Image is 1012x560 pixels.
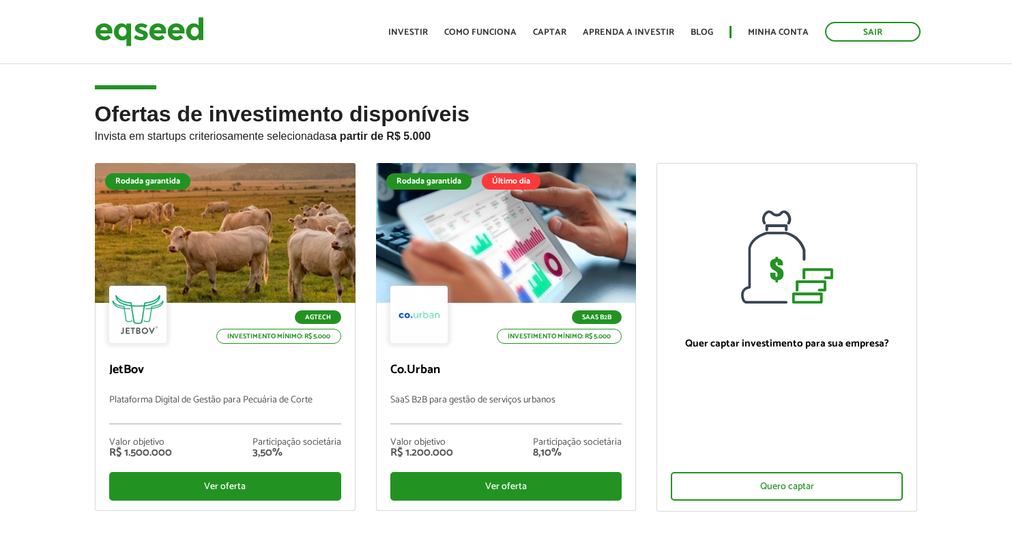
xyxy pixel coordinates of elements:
[109,447,172,458] div: R$ 1.500.000
[295,310,341,324] p: Agtech
[482,173,540,190] div: Último dia
[95,14,204,50] img: EqSeed
[583,28,674,37] a: Aprenda a investir
[386,173,472,190] div: Rodada garantida
[533,438,622,447] div: Participação societária
[390,472,622,501] div: Ver oferta
[109,438,172,447] div: Valor objetivo
[533,28,566,37] a: Captar
[109,472,341,501] div: Ver oferta
[748,28,809,37] a: Minha conta
[691,28,713,37] a: Blog
[105,173,190,190] div: Rodada garantida
[376,163,637,511] a: Rodada garantida Último dia SaaS B2B Investimento mínimo: R$ 5.000 Co.Urban SaaS B2B para gestão ...
[109,395,341,424] p: Plataforma Digital de Gestão para Pecuária de Corte
[390,438,453,447] div: Valor objetivo
[671,472,903,501] div: Quero captar
[331,130,431,142] strong: a partir de R$ 5.000
[109,363,341,378] p: JetBov
[390,447,453,458] div: R$ 1.200.000
[216,329,341,344] p: Investimento mínimo: R$ 5.000
[572,310,622,324] p: SaaS B2B
[671,338,903,350] p: Quer captar investimento para sua empresa?
[497,329,622,344] p: Investimento mínimo: R$ 5.000
[95,102,918,163] h2: Ofertas de investimento disponíveis
[444,28,517,37] a: Como funciona
[656,163,917,512] a: Quer captar investimento para sua empresa? Quero captar
[825,22,921,42] a: Sair
[390,363,622,378] p: Co.Urban
[388,28,428,37] a: Investir
[533,447,622,458] div: 8,10%
[252,447,341,458] div: 3,50%
[252,438,341,447] div: Participação societária
[95,163,356,511] a: Rodada garantida Agtech Investimento mínimo: R$ 5.000 JetBov Plataforma Digital de Gestão para Pe...
[95,126,918,143] p: Invista em startups criteriosamente selecionadas
[390,395,622,424] p: SaaS B2B para gestão de serviços urbanos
